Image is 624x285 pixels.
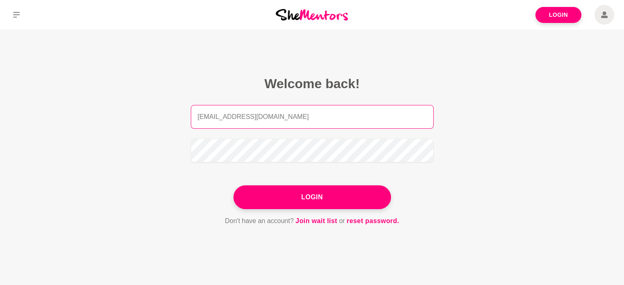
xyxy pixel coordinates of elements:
[233,185,391,209] button: Login
[191,75,434,92] h2: Welcome back!
[347,216,399,226] a: reset password.
[191,105,434,129] input: Email address
[535,7,581,23] a: Login
[191,216,434,226] p: Don't have an account? or
[276,9,348,20] img: She Mentors Logo
[295,216,337,226] a: Join wait list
